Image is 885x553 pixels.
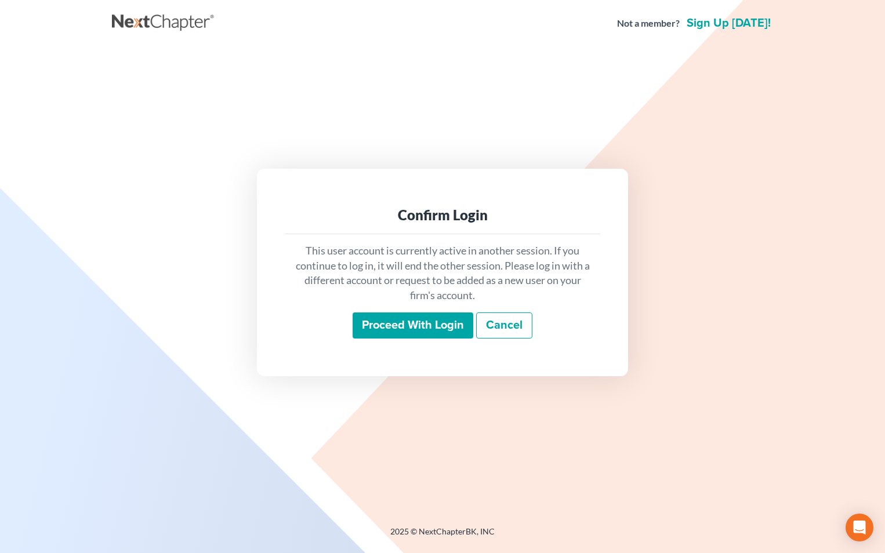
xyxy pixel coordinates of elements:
a: Sign up [DATE]! [684,17,773,29]
div: 2025 © NextChapterBK, INC [112,526,773,547]
div: Confirm Login [294,206,591,224]
input: Proceed with login [353,312,473,339]
div: Open Intercom Messenger [846,514,873,541]
a: Cancel [476,312,532,339]
strong: Not a member? [617,17,680,30]
p: This user account is currently active in another session. If you continue to log in, it will end ... [294,243,591,303]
